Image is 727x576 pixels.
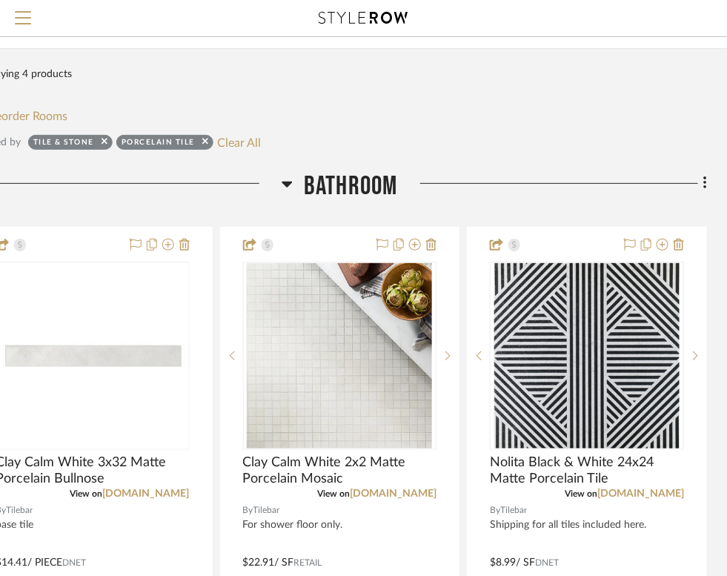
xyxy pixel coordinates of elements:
[490,503,500,517] span: By
[243,454,437,487] span: Clay Calm White 2x2 Matte Porcelain Mosaic
[490,454,684,487] span: Nolita Black & White 24x24 Matte Porcelain Tile
[70,489,103,498] span: View on
[217,133,261,152] button: Clear All
[597,489,684,499] a: [DOMAIN_NAME]
[565,489,597,498] span: View on
[103,489,190,499] a: [DOMAIN_NAME]
[253,503,280,517] span: Tilebar
[6,503,33,517] span: Tilebar
[500,503,527,517] span: Tilebar
[33,137,94,152] div: Tile & Stone
[494,263,680,448] img: Nolita Black & White 24x24 Matte Porcelain Tile
[243,503,253,517] span: By
[304,171,398,202] span: Bathroom
[247,263,432,448] img: Clay Calm White 2x2 Matte Porcelain Mosaic
[317,489,350,498] span: View on
[122,137,195,152] div: Porcelain Tile
[350,489,436,499] a: [DOMAIN_NAME]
